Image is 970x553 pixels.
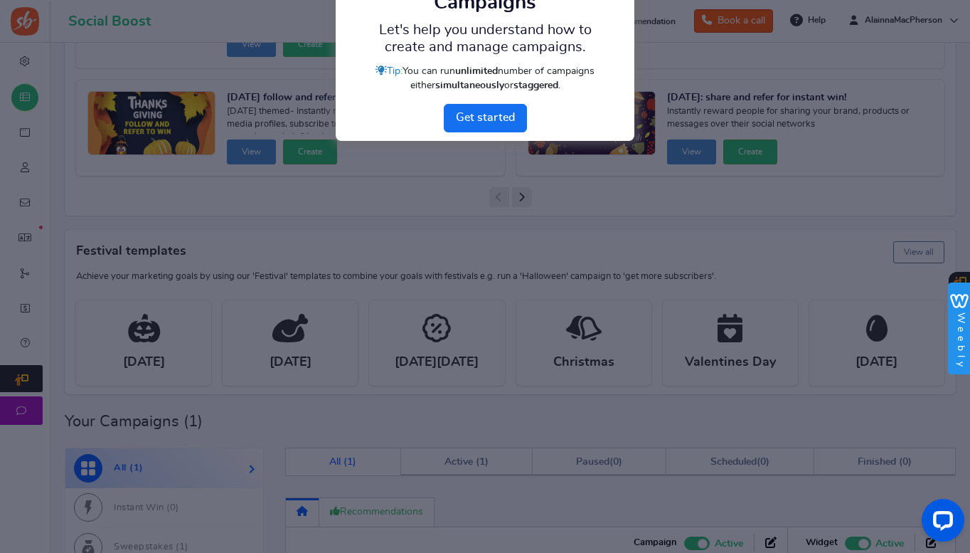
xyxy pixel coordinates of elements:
iframe: LiveChat chat widget [910,493,970,553]
strong: staggered [513,80,558,90]
div: Tip: [368,64,602,93]
span: You can run number of campaigns either or . [403,66,595,90]
strong: unlimited [455,66,498,76]
a: Next [444,104,527,132]
strong: simultaneously [435,80,504,90]
p: Let's help you understand how to create and manage campaigns. [368,21,602,56]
